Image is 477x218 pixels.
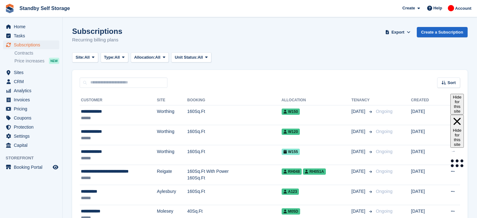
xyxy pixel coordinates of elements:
[72,27,122,35] h1: Subscriptions
[14,50,59,56] a: Contracts
[3,40,59,49] a: menu
[455,5,471,12] span: Account
[303,168,326,175] span: RH051A
[155,54,161,61] span: All
[376,109,393,114] span: Ongoing
[3,114,59,122] a: menu
[352,148,367,155] span: [DATE]
[417,27,468,37] a: Create a Subscription
[411,165,439,185] td: [DATE]
[14,86,51,95] span: Analytics
[3,68,59,77] a: menu
[14,123,51,131] span: Protection
[3,163,59,172] a: menu
[391,29,404,35] span: Export
[282,168,302,175] span: RH048
[14,77,51,86] span: CRM
[3,123,59,131] a: menu
[352,208,367,215] span: [DATE]
[171,52,211,63] button: Unit Status: All
[14,58,45,64] span: Price increases
[52,163,59,171] a: Preview store
[282,109,300,115] span: W150
[14,163,51,172] span: Booking Portal
[3,141,59,150] a: menu
[17,3,72,13] a: Standby Self Storage
[14,141,51,150] span: Capital
[411,145,439,165] td: [DATE]
[187,145,282,165] td: 160Sq.Ft
[157,125,187,145] td: Worthing
[157,145,187,165] td: Worthing
[175,54,198,61] span: Unit Status:
[134,54,155,61] span: Allocation:
[101,52,128,63] button: Type: All
[5,4,14,13] img: stora-icon-8386f47178a22dfd0bd8f6a31ec36ba5ce8667c1dd55bd0f319d3a0aa187defe.svg
[157,165,187,185] td: Reigate
[187,125,282,145] td: 160Sq.Ft
[187,95,282,105] th: Booking
[3,86,59,95] a: menu
[84,54,90,61] span: All
[3,132,59,141] a: menu
[376,209,393,214] span: Ongoing
[3,95,59,104] a: menu
[282,95,352,105] th: Allocation
[3,22,59,31] a: menu
[282,208,300,215] span: M05D
[352,108,367,115] span: [DATE]
[72,36,122,44] p: Recurring billing plans
[411,95,439,105] th: Created
[352,95,374,105] th: Tenancy
[384,27,412,37] button: Export
[14,68,51,77] span: Sites
[187,185,282,205] td: 160Sq.Ft
[376,129,393,134] span: Ongoing
[14,114,51,122] span: Coupons
[376,169,393,174] span: Ongoing
[14,132,51,141] span: Settings
[187,165,282,185] td: 160Sq.Ft With Power 160Sq.Ft
[6,155,62,161] span: Storefront
[80,95,157,105] th: Customer
[157,185,187,205] td: Aylesbury
[198,54,203,61] span: All
[131,52,169,63] button: Allocation: All
[187,105,282,125] td: 160Sq.Ft
[14,22,51,31] span: Home
[14,95,51,104] span: Invoices
[14,31,51,40] span: Tasks
[72,52,98,63] button: Site: All
[411,125,439,145] td: [DATE]
[14,57,59,64] a: Price increases NEW
[352,188,367,195] span: [DATE]
[282,149,300,155] span: W155
[352,168,367,175] span: [DATE]
[49,58,59,64] div: NEW
[433,5,442,11] span: Help
[402,5,415,11] span: Create
[282,189,299,195] span: A123
[376,189,393,194] span: Ongoing
[3,104,59,113] a: menu
[448,80,456,86] span: Sort
[14,104,51,113] span: Pricing
[104,54,115,61] span: Type:
[3,77,59,86] a: menu
[114,54,120,61] span: All
[376,149,393,154] span: Ongoing
[14,40,51,49] span: Subscriptions
[448,5,454,11] img: Aaron Winter
[76,54,84,61] span: Site:
[411,105,439,125] td: [DATE]
[352,128,367,135] span: [DATE]
[282,129,300,135] span: W120
[3,31,59,40] a: menu
[157,95,187,105] th: Site
[157,105,187,125] td: Worthing
[411,185,439,205] td: [DATE]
